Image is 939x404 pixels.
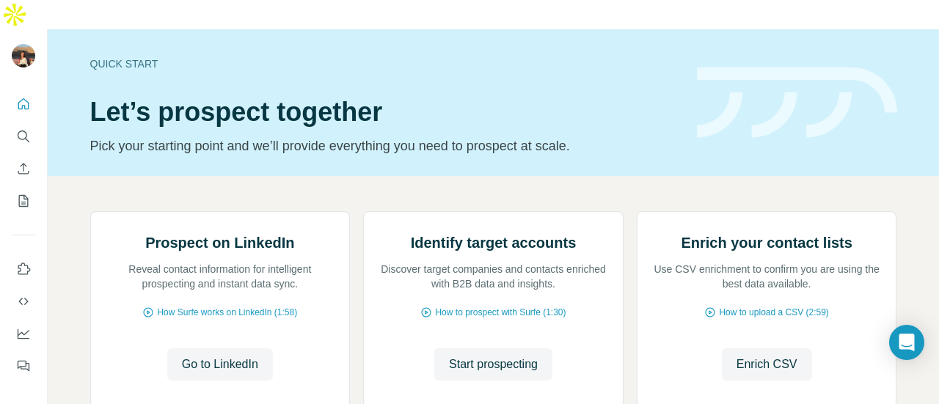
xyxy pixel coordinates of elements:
img: Avatar [12,44,35,67]
button: Use Surfe API [12,288,35,315]
button: Dashboard [12,320,35,347]
span: Start prospecting [449,356,538,373]
span: How Surfe works on LinkedIn (1:58) [157,306,297,319]
h2: Identify target accounts [411,232,577,253]
button: Enrich CSV [12,155,35,182]
div: Quick start [90,56,679,71]
button: Search [12,123,35,150]
button: Quick start [12,91,35,117]
p: Discover target companies and contacts enriched with B2B data and insights. [379,262,608,291]
div: Open Intercom Messenger [889,325,924,360]
h2: Prospect on LinkedIn [145,232,294,253]
p: Reveal contact information for intelligent prospecting and instant data sync. [106,262,335,291]
p: Use CSV enrichment to confirm you are using the best data available. [652,262,882,291]
button: Feedback [12,353,35,379]
button: Start prospecting [434,348,552,381]
button: Go to LinkedIn [167,348,273,381]
img: banner [697,67,897,139]
span: How to prospect with Surfe (1:30) [435,306,566,319]
button: Use Surfe on LinkedIn [12,256,35,282]
h2: Enrich your contact lists [681,232,852,253]
span: Enrich CSV [737,356,797,373]
button: Enrich CSV [722,348,812,381]
span: How to upload a CSV (2:59) [719,306,828,319]
button: My lists [12,188,35,214]
h1: Let’s prospect together [90,98,679,127]
p: Pick your starting point and we’ll provide everything you need to prospect at scale. [90,136,679,156]
span: Go to LinkedIn [182,356,258,373]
